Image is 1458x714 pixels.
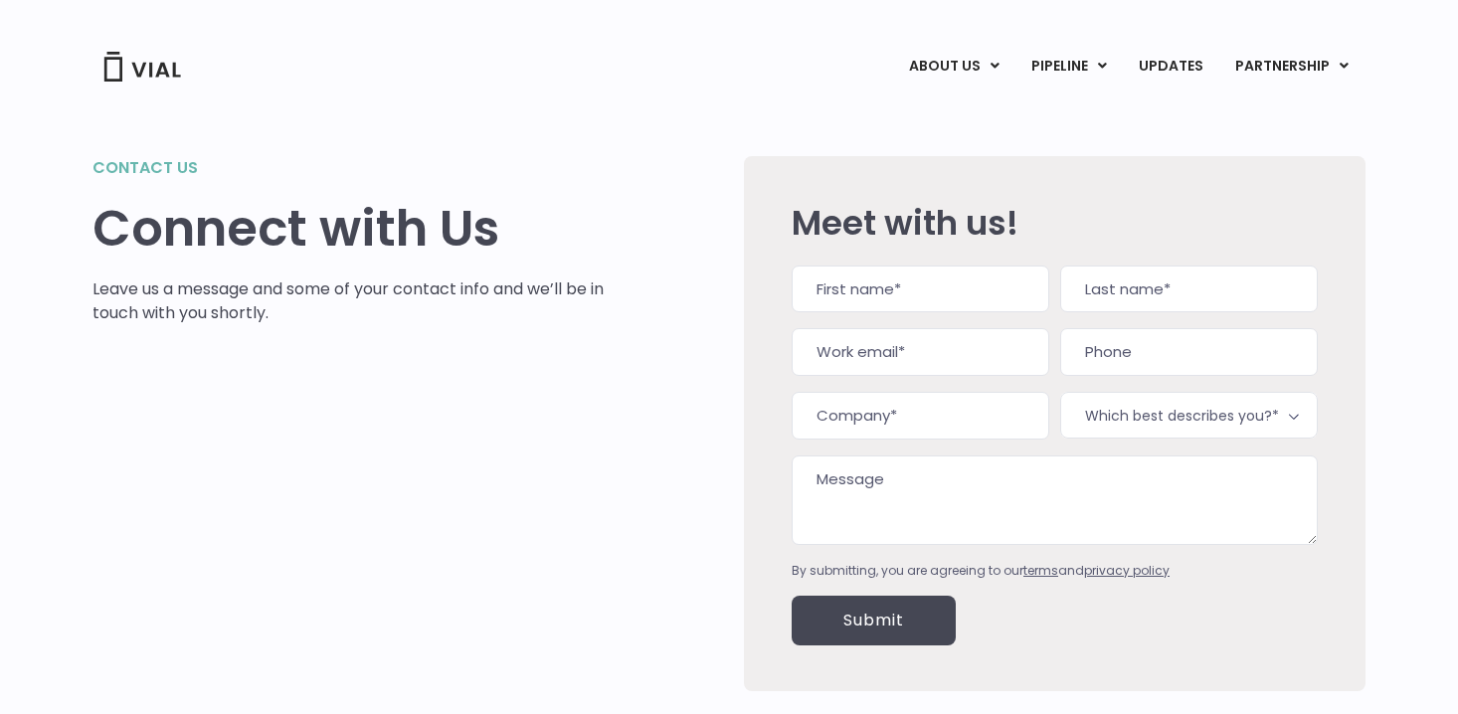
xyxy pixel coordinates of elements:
[792,596,956,645] input: Submit
[1060,392,1318,439] span: Which best describes you?*
[92,200,605,258] h1: Connect with Us
[1023,562,1058,579] a: terms
[102,52,182,82] img: Vial Logo
[792,328,1049,376] input: Work email*
[1123,50,1218,84] a: UPDATES
[92,277,605,325] p: Leave us a message and some of your contact info and we’ll be in touch with you shortly.
[1084,562,1170,579] a: privacy policy
[893,50,1014,84] a: ABOUT USMenu Toggle
[1060,266,1318,313] input: Last name*
[792,266,1049,313] input: First name*
[1060,328,1318,376] input: Phone
[1015,50,1122,84] a: PIPELINEMenu Toggle
[792,392,1049,440] input: Company*
[792,204,1318,242] h2: Meet with us!
[92,156,605,180] h2: Contact us
[792,562,1318,580] div: By submitting, you are agreeing to our and
[1219,50,1365,84] a: PARTNERSHIPMenu Toggle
